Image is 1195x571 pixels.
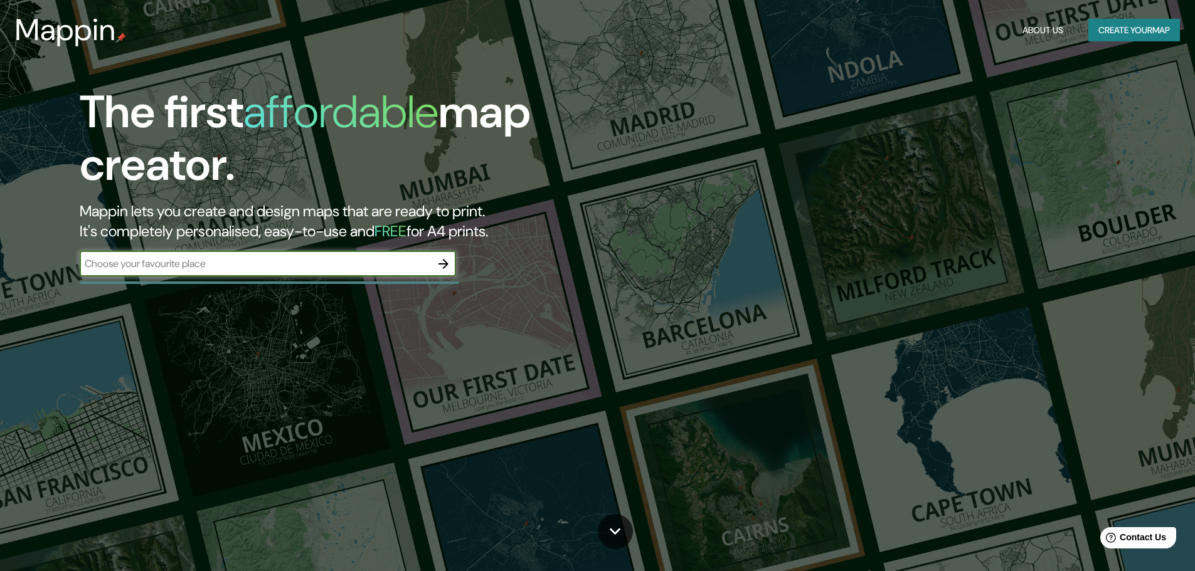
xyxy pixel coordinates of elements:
button: Create yourmap [1088,19,1180,42]
input: Choose your favourite place [80,256,431,271]
h3: Mappin [15,13,116,48]
img: mappin-pin [116,33,126,43]
iframe: Help widget launcher [1083,522,1181,557]
button: About Us [1017,19,1068,42]
h2: Mappin lets you create and design maps that are ready to print. It's completely personalised, eas... [80,201,677,241]
h1: affordable [243,83,438,141]
h1: The first map creator. [80,86,677,201]
h5: FREE [374,221,406,241]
